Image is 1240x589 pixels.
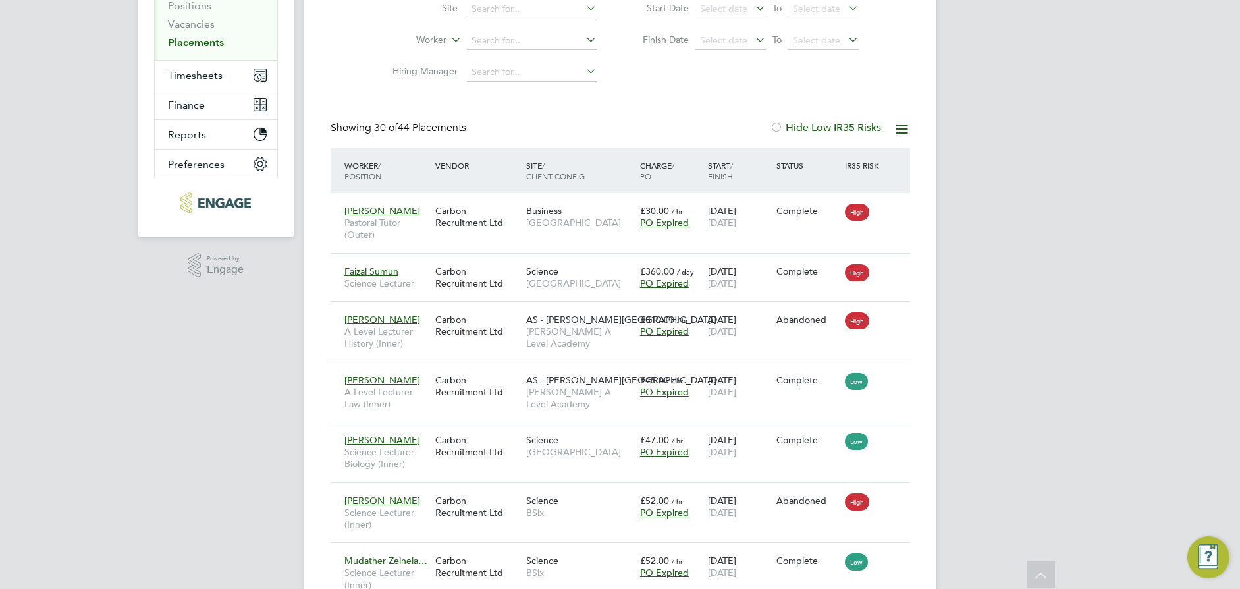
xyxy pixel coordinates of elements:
[672,376,683,385] span: / hr
[341,198,910,209] a: [PERSON_NAME]Pastoral Tutor (Outer)Carbon Recruitment LtdBusiness[GEOGRAPHIC_DATA]£30.00 / hrPO E...
[432,548,523,585] div: Carbon Recruitment Ltd
[344,160,381,181] span: / Position
[154,192,278,213] a: Go to home page
[523,154,637,188] div: Site
[344,446,429,470] span: Science Lecturer Biology (Inner)
[207,264,244,275] span: Engage
[640,495,669,507] span: £52.00
[776,205,838,217] div: Complete
[845,373,868,390] span: Low
[526,434,558,446] span: Science
[640,386,689,398] span: PO Expired
[168,158,225,171] span: Preferences
[344,205,420,217] span: [PERSON_NAME]
[526,495,558,507] span: Science
[640,314,674,325] span: £310.00
[344,555,427,567] span: Mudather Zeinela…
[526,374,716,386] span: AS - [PERSON_NAME][GEOGRAPHIC_DATA]
[526,567,633,578] span: BSix
[768,31,786,48] span: To
[526,266,558,277] span: Science
[180,192,251,213] img: carbonrecruitment-logo-retina.png
[672,556,683,566] span: / hr
[640,160,674,181] span: / PO
[168,99,205,111] span: Finance
[708,567,736,578] span: [DATE]
[708,277,736,289] span: [DATE]
[773,154,842,177] div: Status
[708,217,736,229] span: [DATE]
[776,374,838,386] div: Complete
[793,3,840,14] span: Select date
[776,555,838,567] div: Complete
[341,488,910,499] a: [PERSON_NAME]Science Lecturer (Inner)Carbon Recruitment LtdScienceBSix£52.00 / hrPO Expired[DATE]...
[344,266,398,277] span: Faizal Sumun
[344,507,429,530] span: Science Lecturer (Inner)
[526,277,633,289] span: [GEOGRAPHIC_DATA]
[700,3,747,14] span: Select date
[432,259,523,296] div: Carbon Recruitment Ltd
[344,314,420,325] span: [PERSON_NAME]
[168,69,223,82] span: Timesheets
[705,307,773,344] div: [DATE]
[341,427,910,438] a: [PERSON_NAME]Science Lecturer Biology (Inner)Carbon Recruitment LtdScience[GEOGRAPHIC_DATA]£47.00...
[776,495,838,507] div: Abandoned
[168,128,206,141] span: Reports
[845,493,869,511] span: High
[526,325,633,349] span: [PERSON_NAME] A Level Academy
[344,325,429,349] span: A Level Lecturer History (Inner)
[526,507,633,519] span: BSix
[155,150,277,179] button: Preferences
[432,368,523,405] div: Carbon Recruitment Ltd
[526,314,716,325] span: AS - [PERSON_NAME][GEOGRAPHIC_DATA]
[207,253,244,264] span: Powered by
[331,121,469,135] div: Showing
[630,34,689,45] label: Finish Date
[700,34,747,46] span: Select date
[705,428,773,464] div: [DATE]
[188,253,244,278] a: Powered byEngage
[155,120,277,149] button: Reports
[526,205,562,217] span: Business
[708,507,736,519] span: [DATE]
[526,217,633,229] span: [GEOGRAPHIC_DATA]
[382,65,458,77] label: Hiring Manager
[677,267,694,277] span: / day
[708,386,736,398] span: [DATE]
[344,374,420,386] span: [PERSON_NAME]
[374,121,398,134] span: 30 of
[341,547,910,559] a: Mudather Zeinela…Science Lecturer (Inner)Carbon Recruitment LtdScienceBSix£52.00 / hrPO Expired[D...
[640,446,689,458] span: PO Expired
[155,61,277,90] button: Timesheets
[845,433,868,450] span: Low
[672,206,683,216] span: / hr
[526,386,633,410] span: [PERSON_NAME] A Level Academy
[1187,536,1229,578] button: Engage Resource Center
[341,154,432,188] div: Worker
[640,567,689,578] span: PO Expired
[640,555,669,567] span: £52.00
[344,277,429,289] span: Science Lecturer
[705,198,773,235] div: [DATE]
[640,325,689,337] span: PO Expired
[432,488,523,525] div: Carbon Recruitment Ltd
[708,325,736,337] span: [DATE]
[640,374,669,386] span: £45.00
[630,2,689,14] label: Start Date
[845,264,869,281] span: High
[467,63,597,82] input: Search for...
[776,314,838,325] div: Abandoned
[708,446,736,458] span: [DATE]
[526,446,633,458] span: [GEOGRAPHIC_DATA]
[677,315,688,325] span: / hr
[640,205,669,217] span: £30.00
[640,434,669,446] span: £47.00
[672,496,683,506] span: / hr
[168,36,224,49] a: Placements
[344,495,420,507] span: [PERSON_NAME]
[640,507,689,519] span: PO Expired
[776,266,838,277] div: Complete
[640,266,674,277] span: £360.00
[344,434,420,446] span: [PERSON_NAME]
[842,154,887,177] div: IR35 Risk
